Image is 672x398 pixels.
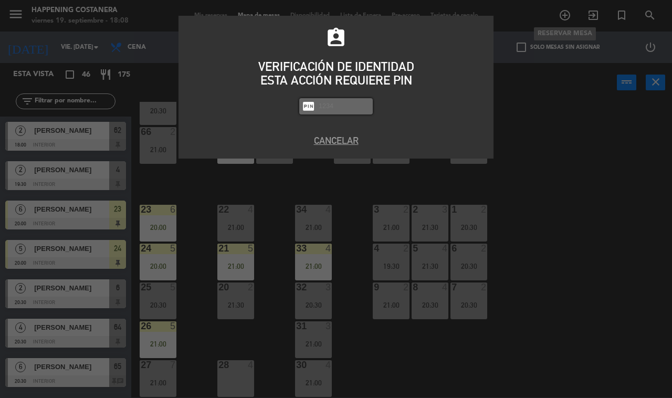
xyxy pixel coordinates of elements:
[302,100,315,113] i: fiber_pin
[325,27,347,49] i: assignment_ind
[186,74,486,87] div: ESTA ACCIÓN REQUIERE PIN
[318,100,370,112] input: 1234
[186,60,486,74] div: VERIFICACIÓN DE IDENTIDAD
[186,133,486,148] button: Cancelar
